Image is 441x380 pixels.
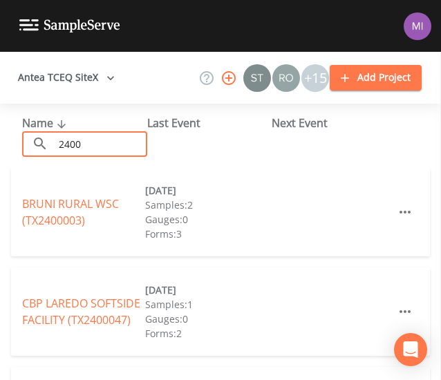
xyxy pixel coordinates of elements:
[330,65,422,91] button: Add Project
[272,64,300,92] img: 7e5c62b91fde3b9fc00588adc1700c9a
[22,196,119,228] a: BRUNI RURAL WSC (TX2400003)
[22,296,140,327] a: CBP LAREDO SOFTSIDE FACILITY (TX2400047)
[145,198,268,212] div: Samples: 2
[404,12,431,40] img: a1ea4ff7c53760f38bef77ef7c6649bf
[243,64,271,92] img: c0670e89e469b6405363224a5fca805c
[145,326,268,341] div: Forms: 2
[19,19,120,32] img: logo
[145,283,268,297] div: [DATE]
[145,212,268,227] div: Gauges: 0
[272,64,301,92] div: Rodolfo Ramirez
[145,297,268,312] div: Samples: 1
[145,183,268,198] div: [DATE]
[22,115,70,131] span: Name
[145,227,268,241] div: Forms: 3
[301,64,329,92] div: +15
[145,312,268,326] div: Gauges: 0
[272,115,397,131] div: Next Event
[147,115,272,131] div: Last Event
[243,64,272,92] div: Stan Porter
[394,333,427,366] div: Open Intercom Messenger
[12,65,120,91] button: Antea TCEQ SiteX
[54,131,147,157] input: Search Projects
